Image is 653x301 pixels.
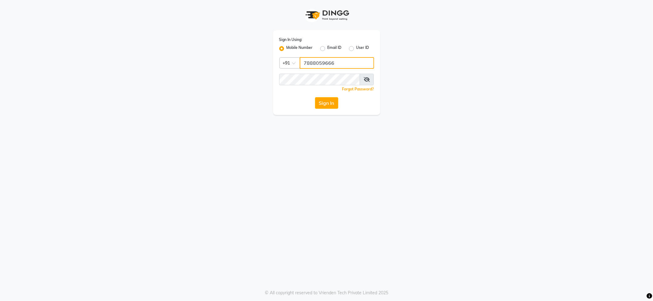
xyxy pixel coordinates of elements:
a: Forgot Password? [342,87,374,91]
label: User ID [356,45,369,52]
img: logo1.svg [302,6,351,24]
label: Mobile Number [287,45,313,52]
label: Sign In Using: [279,37,302,42]
input: Username [300,57,374,69]
label: Email ID [328,45,342,52]
button: Sign In [315,97,338,109]
input: Username [279,74,360,85]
